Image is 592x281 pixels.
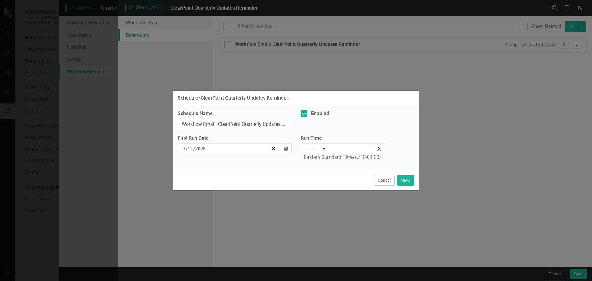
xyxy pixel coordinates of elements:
[309,146,312,152] input: --
[305,146,308,152] input: --
[178,110,291,117] label: Schedule Name
[193,146,195,151] span: /
[178,135,291,142] div: First Run Date
[304,154,381,161] div: Eastern Standard Time (UTC-04:00)
[178,119,291,130] input: Schedule Name
[308,146,309,151] span: :
[186,146,187,151] span: /
[301,135,386,142] label: Run Time
[178,95,288,101] div: Schedule » ClearPoint Quarterly Updates Reminder
[397,175,414,186] button: Save
[374,175,395,186] button: Cancel
[311,110,329,117] div: Enabled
